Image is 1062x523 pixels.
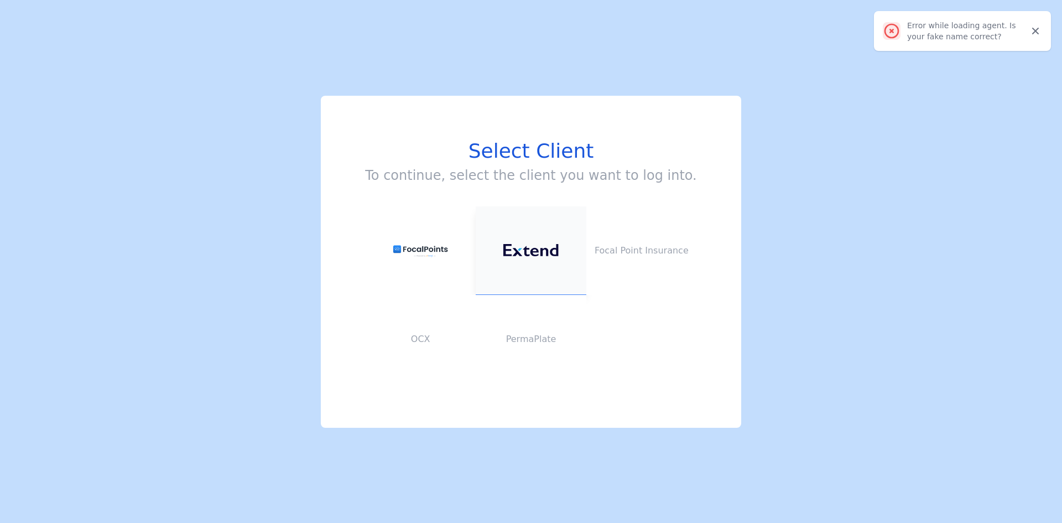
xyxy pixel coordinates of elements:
[365,333,476,346] p: OCX
[365,167,696,184] h3: To continue, select the client you want to log into.
[476,333,586,346] p: PermaPlate
[586,244,697,257] p: Focal Point Insurance
[1027,22,1044,40] button: Close
[476,295,586,384] button: PermaPlate
[365,295,476,384] button: OCX
[586,206,697,295] button: Focal Point Insurance
[907,20,1027,42] div: Error while loading agent. Is your fake name correct?
[365,140,696,162] h1: Select Client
